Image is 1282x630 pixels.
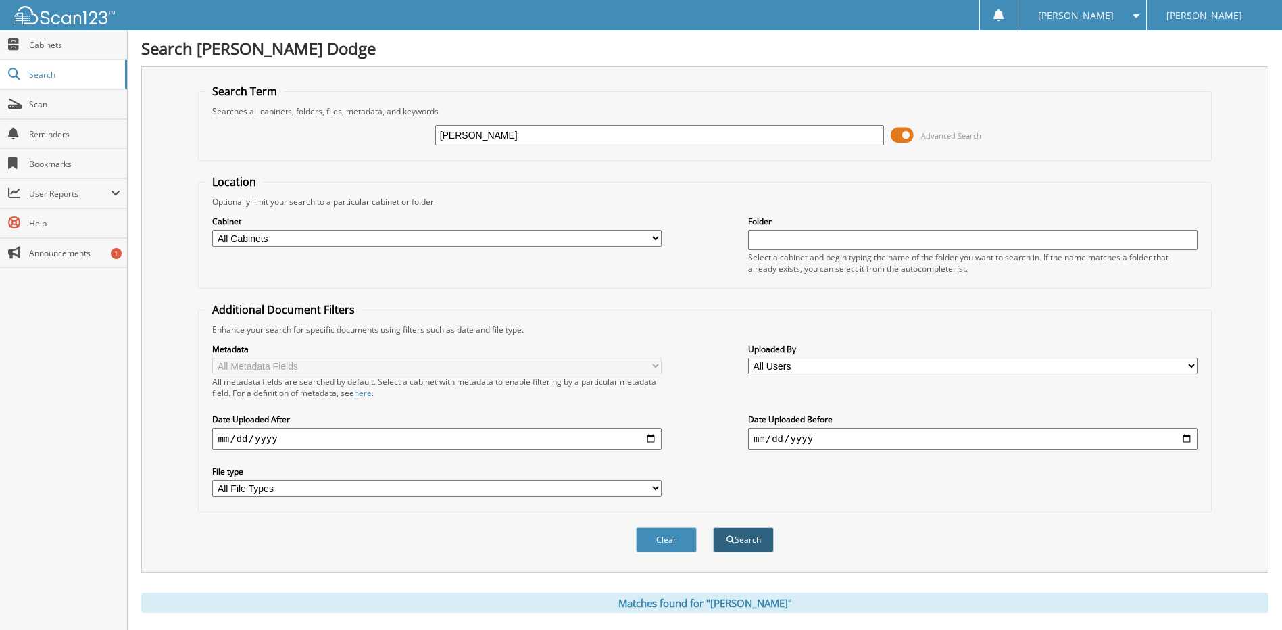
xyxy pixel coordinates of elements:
[748,428,1198,450] input: end
[29,99,120,110] span: Scan
[205,302,362,317] legend: Additional Document Filters
[205,196,1204,208] div: Optionally limit your search to a particular cabinet or folder
[212,414,662,425] label: Date Uploaded After
[205,84,284,99] legend: Search Term
[205,174,263,189] legend: Location
[29,128,120,140] span: Reminders
[1038,11,1114,20] span: [PERSON_NAME]
[1214,565,1282,630] iframe: Chat Widget
[29,158,120,170] span: Bookmarks
[29,247,120,259] span: Announcements
[29,188,111,199] span: User Reports
[212,376,662,399] div: All metadata fields are searched by default. Select a cabinet with metadata to enable filtering b...
[141,37,1268,59] h1: Search [PERSON_NAME] Dodge
[205,324,1204,335] div: Enhance your search for specific documents using filters such as date and file type.
[212,466,662,477] label: File type
[748,216,1198,227] label: Folder
[212,343,662,355] label: Metadata
[141,593,1268,613] div: Matches found for "[PERSON_NAME]"
[29,69,118,80] span: Search
[748,414,1198,425] label: Date Uploaded Before
[111,248,122,259] div: 1
[212,428,662,450] input: start
[29,39,120,51] span: Cabinets
[636,527,697,552] button: Clear
[354,387,372,399] a: here
[212,216,662,227] label: Cabinet
[748,251,1198,274] div: Select a cabinet and begin typing the name of the folder you want to search in. If the name match...
[713,527,774,552] button: Search
[14,6,115,24] img: scan123-logo-white.svg
[1166,11,1242,20] span: [PERSON_NAME]
[748,343,1198,355] label: Uploaded By
[921,130,981,141] span: Advanced Search
[205,105,1204,117] div: Searches all cabinets, folders, files, metadata, and keywords
[29,218,120,229] span: Help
